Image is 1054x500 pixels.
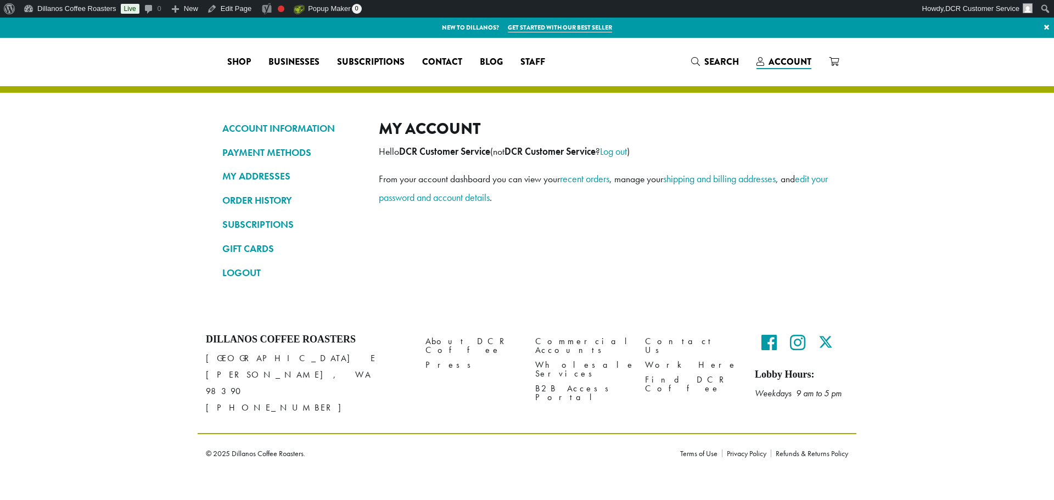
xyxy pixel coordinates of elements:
[560,172,609,185] a: recent orders
[222,119,362,291] nav: Account pages
[222,215,362,234] a: SUBSCRIPTIONS
[600,145,627,158] a: Log out
[121,4,139,14] a: Live
[945,4,1019,13] span: DCR Customer Service
[512,53,554,71] a: Staff
[422,55,462,69] span: Contact
[379,170,832,207] p: From your account dashboard you can view your , manage your , and .
[508,23,612,32] a: Get started with our best seller
[645,334,738,357] a: Contact Us
[535,358,629,381] a: Wholesale Services
[769,55,811,68] span: Account
[278,5,284,12] div: Focus keyphrase not set
[680,450,722,457] a: Terms of Use
[520,55,545,69] span: Staff
[704,55,739,68] span: Search
[722,450,771,457] a: Privacy Policy
[206,450,664,457] p: © 2025 Dillanos Coffee Roasters.
[645,373,738,396] a: Find DCR Coffee
[206,350,409,416] p: [GEOGRAPHIC_DATA] E [PERSON_NAME], WA 98390 [PHONE_NUMBER]
[755,369,848,381] h5: Lobby Hours:
[222,263,362,282] a: LOGOUT
[222,167,362,186] a: MY ADDRESSES
[206,334,409,346] h4: Dillanos Coffee Roasters
[399,145,490,158] strong: DCR Customer Service
[222,239,362,258] a: GIFT CARDS
[337,55,405,69] span: Subscriptions
[379,119,832,138] h2: My account
[222,119,362,138] a: ACCOUNT INFORMATION
[268,55,319,69] span: Businesses
[227,55,251,69] span: Shop
[535,381,629,405] a: B2B Access Portal
[771,450,848,457] a: Refunds & Returns Policy
[352,4,362,14] span: 0
[222,143,362,162] a: PAYMENT METHODS
[222,191,362,210] a: ORDER HISTORY
[480,55,503,69] span: Blog
[663,172,776,185] a: shipping and billing addresses
[1039,18,1054,37] a: ×
[682,53,748,71] a: Search
[535,334,629,357] a: Commercial Accounts
[425,334,519,357] a: About DCR Coffee
[218,53,260,71] a: Shop
[755,387,842,399] em: Weekdays 9 am to 5 pm
[645,358,738,373] a: Work Here
[379,142,832,161] p: Hello (not ? )
[504,145,596,158] strong: DCR Customer Service
[425,358,519,373] a: Press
